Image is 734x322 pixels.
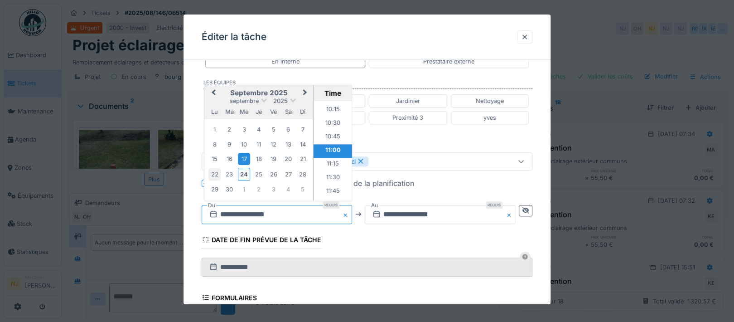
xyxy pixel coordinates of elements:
label: Du [207,200,216,210]
div: Choose vendredi 12 septembre 2025 [267,138,280,150]
div: Choose vendredi 26 septembre 2025 [267,168,280,180]
div: Month septembre, 2025 [208,122,310,196]
div: yves [483,113,496,122]
li: 11:45 [314,185,352,198]
li: 11:15 [314,157,352,171]
div: Choose lundi 15 septembre 2025 [208,153,221,165]
div: Choose jeudi 11 septembre 2025 [253,138,265,150]
li: 10:15 [314,103,352,117]
span: septembre [230,97,259,104]
li: 10:45 [314,130,352,144]
div: Choose vendredi 19 septembre 2025 [267,153,280,165]
button: Close [342,205,352,224]
div: Choose lundi 29 septembre 2025 [208,183,221,195]
div: Jardinier [396,97,420,105]
div: Choose samedi 4 octobre 2025 [282,183,294,195]
div: Choose jeudi 25 septembre 2025 [253,168,265,180]
div: Prestataire externe [423,57,474,66]
div: Formulaires [202,291,257,307]
label: Les équipes [203,79,532,89]
div: Choose dimanche 7 septembre 2025 [297,123,309,136]
button: Previous Month [205,86,220,100]
div: Time [316,88,349,97]
div: Choose dimanche 28 septembre 2025 [297,168,309,180]
ul: Time [314,101,352,200]
div: Choose dimanche 5 octobre 2025 [297,183,309,195]
div: dimanche [297,106,309,118]
div: mercredi [238,106,250,118]
div: Choose samedi 20 septembre 2025 [282,153,294,165]
div: Choose lundi 8 septembre 2025 [208,138,221,150]
span: 2025 [273,97,288,104]
div: Choose jeudi 4 septembre 2025 [253,123,265,136]
div: Choose lundi 22 septembre 2025 [208,168,221,180]
div: Choose mardi 9 septembre 2025 [223,138,236,150]
li: 10:30 [314,117,352,130]
div: jeudi [253,106,265,118]
li: 12:00 [314,198,352,212]
div: Choose dimanche 14 septembre 2025 [297,138,309,150]
div: Proximité 3 [392,113,423,122]
div: samedi [282,106,294,118]
div: Choose mercredi 17 septembre 2025 [238,153,250,165]
div: Choose mercredi 24 septembre 2025 [238,167,250,181]
div: mardi [223,106,236,118]
h2: septembre 2025 [204,88,313,97]
li: 11:00 [314,144,352,157]
div: Choose samedi 13 septembre 2025 [282,138,294,150]
div: vendredi [267,106,280,118]
div: lundi [208,106,221,118]
div: Choose vendredi 5 septembre 2025 [267,123,280,136]
button: Next Month [299,86,313,100]
h3: Éditer la tâche [202,31,266,43]
div: Choose samedi 27 septembre 2025 [282,168,294,180]
li: 11:30 [314,171,352,185]
div: Choose mercredi 1 octobre 2025 [238,183,250,195]
div: Choose mardi 30 septembre 2025 [223,183,236,195]
div: Choose jeudi 2 octobre 2025 [253,183,265,195]
div: Choose vendredi 3 octobre 2025 [267,183,280,195]
label: Au [370,200,379,210]
button: Close [505,205,515,224]
div: Choose lundi 1 septembre 2025 [208,123,221,136]
div: Choose mardi 23 septembre 2025 [223,168,236,180]
div: Choose mardi 2 septembre 2025 [223,123,236,136]
div: En interne [271,57,299,66]
div: Choose mardi 16 septembre 2025 [223,153,236,165]
div: Choose jeudi 18 septembre 2025 [253,153,265,165]
div: Choose mercredi 10 septembre 2025 [238,138,250,150]
div: Choose mercredi 3 septembre 2025 [238,123,250,136]
div: Requis [486,201,502,209]
div: Requis [323,201,339,209]
div: Nettoyage [476,97,504,105]
div: Date de fin prévue de la tâche [202,233,321,249]
div: Choose samedi 6 septembre 2025 [282,123,294,136]
div: Choose dimanche 21 septembre 2025 [297,153,309,165]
